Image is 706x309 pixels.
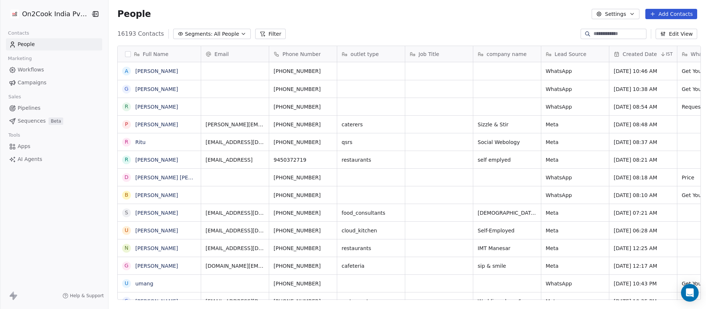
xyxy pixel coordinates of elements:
button: Add Contacts [645,9,697,19]
span: WhatsApp [546,103,605,110]
span: Meta [546,121,605,128]
span: [PHONE_NUMBER] [274,262,332,270]
div: A [125,67,129,75]
span: [PHONE_NUMBER] [274,67,332,75]
a: [PERSON_NAME] [PERSON_NAME] [135,175,222,180]
a: [PERSON_NAME] [135,298,178,304]
a: AI Agents [6,153,102,165]
span: Segments: [185,30,213,38]
span: WhatsApp [546,280,605,287]
span: Sequences [18,117,46,125]
span: IMT Manesar [478,245,536,252]
button: Settings [592,9,639,19]
a: Pipelines [6,102,102,114]
span: self emplyed [478,156,536,164]
div: Lead Source [541,46,609,62]
span: People [18,41,35,48]
span: [PHONE_NUMBER] [274,227,332,234]
div: Job Title [405,46,473,62]
span: Self-Employed [478,227,536,234]
span: [PHONE_NUMBER] [274,245,332,252]
span: qsrs [342,138,400,146]
span: [PHONE_NUMBER] [274,103,332,110]
a: umang [135,281,153,287]
span: 16193 Contacts [117,29,164,38]
span: [DATE] 08:21 AM [614,156,673,164]
img: on2cook%20logo-04%20copy.jpg [10,10,19,18]
a: [PERSON_NAME] [135,104,178,110]
span: Meta [546,138,605,146]
a: [PERSON_NAME] [135,157,178,163]
span: [DATE] 07:21 AM [614,209,673,217]
span: Meta [546,262,605,270]
span: [PHONE_NUMBER] [274,298,332,305]
span: [DATE] 12:17 AM [614,262,673,270]
div: Full Name [118,46,201,62]
div: U [125,227,128,234]
a: [PERSON_NAME] [135,192,178,198]
span: cafeteria [342,262,400,270]
span: WhatsApp [546,85,605,93]
span: Help & Support [70,293,104,299]
span: Full Name [143,50,168,58]
a: [PERSON_NAME] [135,122,178,127]
a: [PERSON_NAME] [135,228,178,233]
div: u [125,280,128,287]
span: food_consultants [342,209,400,217]
span: WhatsApp [546,192,605,199]
a: Help & Support [63,293,104,299]
span: IST [666,51,673,57]
span: Email [214,50,229,58]
span: [PHONE_NUMBER] [274,121,332,128]
span: [EMAIL_ADDRESS] [206,156,264,164]
div: n [125,244,128,252]
span: restaurants [342,298,400,305]
span: caterers [342,121,400,128]
span: WhatsApp [546,67,605,75]
div: R [125,156,128,164]
span: Marketing [5,53,35,64]
div: company name [473,46,541,62]
span: [DATE] 08:18 AM [614,174,673,181]
span: sip & smile [478,262,536,270]
span: Contacts [5,28,32,39]
a: [PERSON_NAME] [135,263,178,269]
span: outlet type [350,50,379,58]
span: [DATE] 08:37 AM [614,138,673,146]
span: 9450372719 [274,156,332,164]
span: WhatsApp [546,174,605,181]
span: Social Webology [478,138,536,146]
button: Edit View [656,29,697,39]
div: Phone Number [269,46,337,62]
span: Meta [546,156,605,164]
span: Workflows [18,66,44,74]
span: Tools [5,130,23,141]
div: P [125,120,128,128]
span: [DATE] 12:25 AM [614,245,673,252]
span: Meta [546,245,605,252]
div: G [125,85,129,93]
span: [EMAIL_ADDRESS][DOMAIN_NAME] [206,245,264,252]
span: [DATE] 08:10 AM [614,192,673,199]
a: [PERSON_NAME] [135,245,178,251]
button: On2Cook India Pvt. Ltd. [9,8,86,20]
span: Phone Number [282,50,321,58]
div: R [125,103,128,110]
span: Campaigns [18,79,46,87]
div: B [125,191,129,199]
a: Campaigns [6,77,102,89]
span: Created Date [623,50,657,58]
a: [PERSON_NAME] [135,68,178,74]
span: [DATE] 06:28 AM [614,227,673,234]
span: [EMAIL_ADDRESS][DOMAIN_NAME] [206,209,264,217]
span: Sizzle & Stir [478,121,536,128]
div: Open Intercom Messenger [681,284,699,302]
span: Apps [18,143,31,150]
span: [PHONE_NUMBER] [274,192,332,199]
span: [PERSON_NAME][EMAIL_ADDRESS][DOMAIN_NAME] [206,121,264,128]
span: Job Title [418,50,439,58]
span: [DATE] 10:38 AM [614,85,673,93]
div: G [125,262,129,270]
button: Filter [255,29,286,39]
span: [PHONE_NUMBER] [274,209,332,217]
